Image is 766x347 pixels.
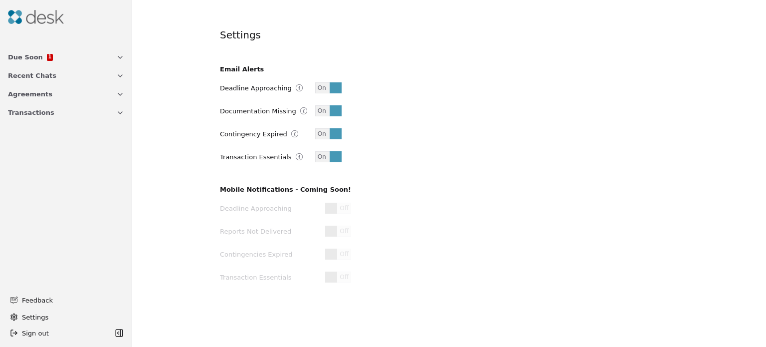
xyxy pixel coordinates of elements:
[6,325,112,341] button: Sign out
[6,309,126,325] button: Settings
[2,85,130,103] button: Agreements
[2,66,130,85] button: Recent Chats
[48,54,51,59] span: 1
[220,154,292,160] label: Transaction Essentials
[22,328,49,339] span: Sign out
[315,106,329,116] span: On
[8,89,52,99] span: Agreements
[8,52,43,62] span: Due Soon
[220,184,351,195] h3: Mobile Notifications - Coming Soon!
[8,10,64,24] img: Desk
[315,83,329,93] span: On
[8,70,56,81] span: Recent Chats
[22,312,48,323] span: Settings
[315,129,329,139] span: On
[2,48,130,66] button: Due Soon1
[220,28,261,42] h4: Settings
[220,131,287,137] label: Contingency Expired
[220,85,292,91] label: Deadline Approaching
[220,108,296,114] label: Documentation Missing
[315,152,329,162] span: On
[220,64,341,74] h3: Email Alerts
[4,291,124,309] button: Feedback
[22,295,118,306] span: Feedback
[2,103,130,122] button: Transactions
[8,107,54,118] span: Transactions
